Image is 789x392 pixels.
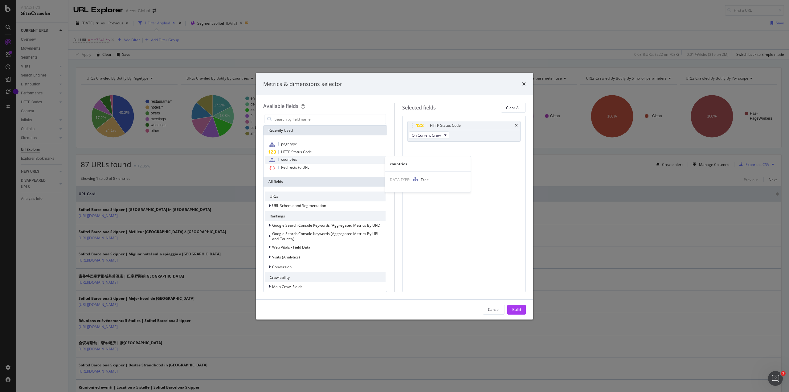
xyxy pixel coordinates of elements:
div: times [522,80,526,88]
span: DATA TYPE: [390,177,410,182]
span: Conversion [272,264,292,270]
span: Google Search Console Keywords (Aggregated Metrics By URL) [272,223,380,228]
input: Search by field name [274,114,386,124]
div: modal [256,73,533,320]
div: Selected fields [402,104,436,111]
button: On Current Crawl [409,131,449,139]
div: times [515,124,518,127]
div: Available fields [263,103,298,109]
span: Main Crawl Fields [272,284,302,289]
span: Google Search Console Keywords (Aggregated Metrics By URL and Country) [272,231,379,241]
iframe: Intercom live chat [768,371,783,386]
span: pagetype [281,141,297,146]
span: Tree [421,177,429,182]
div: All fields [264,177,387,187]
button: Cancel [483,305,505,315]
div: HTTP Status CodetimesOn Current Crawl [407,121,521,142]
button: Build [507,305,526,315]
div: Recently Used [264,126,387,135]
span: Visits (Analytics) [272,254,300,260]
span: HTTP Status Code [281,149,312,155]
span: On Current Crawl [412,133,442,138]
div: HTTP Status Code [430,122,461,129]
span: 1 [781,371,786,376]
button: Clear All [501,103,526,113]
div: Build [512,307,521,312]
div: countries [385,161,471,167]
div: URLs [265,192,386,201]
span: URL Scheme and Segmentation [272,203,326,208]
span: Web Vitals - Field Data [272,245,310,250]
div: Rankings [265,211,386,221]
div: Cancel [488,307,500,312]
div: Clear All [506,105,521,110]
div: Metrics & dimensions selector [263,80,342,88]
span: countries [281,157,297,162]
span: Redirects to URL [281,165,309,170]
div: Crawlability [265,272,386,282]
